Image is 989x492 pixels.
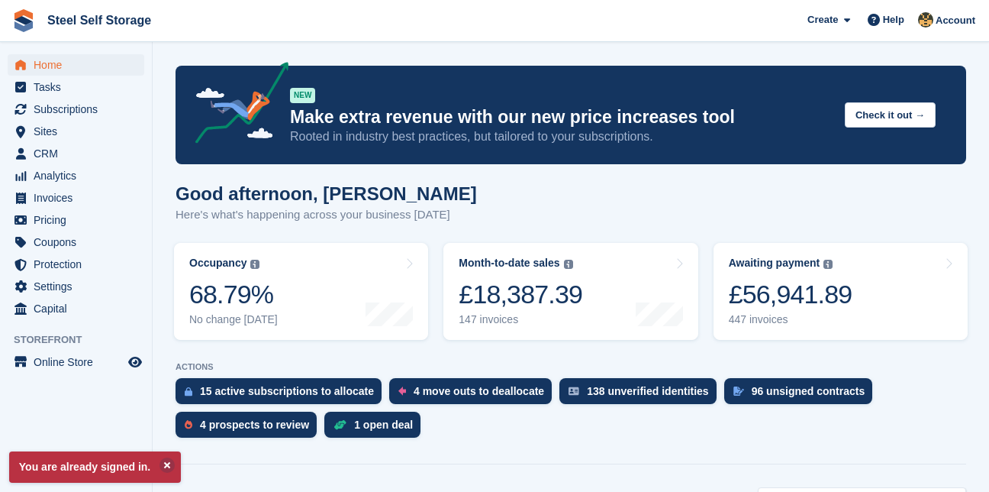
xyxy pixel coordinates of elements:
span: Subscriptions [34,99,125,120]
span: Capital [34,298,125,319]
span: Analytics [34,165,125,186]
img: prospect-51fa495bee0391a8d652442698ab0144808aea92771e9ea1ae160a38d050c398.svg [185,420,192,429]
img: price-adjustments-announcement-icon-8257ccfd72463d97f412b2fc003d46551f7dbcb40ab6d574587a9cd5c0d94... [182,62,289,149]
span: Home [34,54,125,76]
span: Tasks [34,76,125,98]
a: menu [8,99,144,120]
a: Awaiting payment £56,941.89 447 invoices [714,243,968,340]
a: Steel Self Storage [41,8,157,33]
img: move_outs_to_deallocate_icon-f764333ba52eb49d3ac5e1228854f67142a1ed5810a6f6cc68b1a99e826820c5.svg [398,387,406,396]
a: menu [8,54,144,76]
button: Check it out → [845,102,936,128]
a: menu [8,351,144,373]
p: ACTIONS [176,362,966,372]
div: NEW [290,88,315,103]
div: 1 open deal [354,419,413,431]
div: Month-to-date sales [459,257,559,270]
a: 96 unsigned contracts [724,378,881,412]
a: Occupancy 68.79% No change [DATE] [174,243,428,340]
div: No change [DATE] [189,313,278,326]
div: 96 unsigned contracts [752,385,865,397]
span: CRM [34,143,125,164]
a: menu [8,76,144,98]
a: menu [8,298,144,319]
span: Create [807,12,838,28]
div: 68.79% [189,279,278,310]
img: icon-info-grey-7440780725fd019a000dd9b08b2336e03edf1995a4989e88bcd33f0948082b44.svg [250,260,259,269]
p: Rooted in industry best practices, but tailored to your subscriptions. [290,128,833,145]
div: £56,941.89 [729,279,852,310]
span: Protection [34,254,125,275]
h1: Good afternoon, [PERSON_NAME] [176,183,477,204]
a: 4 prospects to review [176,412,324,445]
p: Here's what's happening across your business [DATE] [176,206,477,224]
div: Occupancy [189,257,246,270]
img: verify_identity-adf6edd0f0f0b5bbfe63781bf79b02c33cf7c696d77639b501bdc392416b5a36.svg [569,387,579,396]
span: Help [883,12,904,28]
p: Make extra revenue with our new price increases tool [290,106,833,128]
a: Preview store [126,353,144,371]
div: 4 move outs to deallocate [414,385,544,397]
span: Pricing [34,209,125,231]
a: menu [8,121,144,142]
span: Account [936,13,975,28]
span: Storefront [14,332,152,348]
a: menu [8,254,144,275]
p: You are already signed in. [9,452,181,483]
div: 138 unverified identities [587,385,709,397]
img: James Steel [918,12,933,28]
a: menu [8,143,144,164]
a: 4 move outs to deallocate [389,378,559,412]
img: active_subscription_to_allocate_icon-d502201f5373d7db506a760aba3b589e785aa758c864c3986d89f69b8ff3... [185,387,192,397]
span: Coupons [34,231,125,253]
a: menu [8,231,144,253]
a: menu [8,276,144,297]
a: 138 unverified identities [559,378,724,412]
span: Settings [34,276,125,297]
div: 147 invoices [459,313,582,326]
img: contract_signature_icon-13c848040528278c33f63329250d36e43548de30e8caae1d1a13099fd9432cc5.svg [733,387,744,396]
img: icon-info-grey-7440780725fd019a000dd9b08b2336e03edf1995a4989e88bcd33f0948082b44.svg [564,260,573,269]
div: 447 invoices [729,313,852,326]
span: Online Store [34,351,125,373]
a: menu [8,187,144,209]
a: 1 open deal [324,412,428,445]
img: stora-icon-8386f47178a22dfd0bd8f6a31ec36ba5ce8667c1dd55bd0f319d3a0aa187defe.svg [12,9,35,32]
div: 15 active subscriptions to allocate [200,385,374,397]
span: Sites [34,121,125,142]
div: £18,387.39 [459,279,582,310]
a: menu [8,165,144,186]
img: icon-info-grey-7440780725fd019a000dd9b08b2336e03edf1995a4989e88bcd33f0948082b44.svg [823,260,833,269]
img: deal-1b604bf984904fb50ccaf53a9ad4b4a5d6e5aea283cecdc64d6e3604feb123c2.svg [333,419,346,430]
div: 4 prospects to review [200,419,309,431]
div: Awaiting payment [729,257,820,270]
a: 15 active subscriptions to allocate [176,378,389,412]
a: Month-to-date sales £18,387.39 147 invoices [443,243,697,340]
span: Invoices [34,187,125,209]
a: menu [8,209,144,231]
